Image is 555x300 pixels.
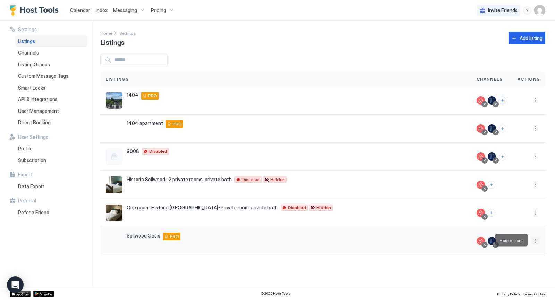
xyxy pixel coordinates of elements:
[148,93,157,99] span: PRO
[523,290,545,297] a: Terms Of Use
[173,121,182,127] span: PRO
[261,291,291,296] span: © 2025 Host Tools
[15,143,87,155] a: Profile
[499,238,524,243] span: More options
[127,205,278,211] span: One room · Historic [GEOGRAPHIC_DATA]-Private room, private bath
[531,96,540,105] div: menu
[15,47,87,59] a: Channels
[18,198,36,204] span: Referral
[127,233,160,239] span: Sellwood Oasis
[488,209,495,217] button: Connect channels
[531,181,540,189] button: More options
[170,233,179,240] span: PRO
[33,291,54,297] a: Google Play Store
[18,209,49,216] span: Refer a Friend
[100,29,112,36] a: Home
[127,120,163,126] span: 1404 apartment
[531,209,540,217] div: menu
[106,205,122,221] div: listing image
[531,124,540,133] div: menu
[106,233,122,249] div: listing image
[100,36,125,47] span: Listings
[15,181,87,192] a: Data Export
[18,119,51,126] span: Direct Booking
[499,153,506,160] button: Connect channels
[127,176,232,183] span: Historic Sellwood- 2 private rooms, private bath
[70,7,90,14] a: Calendar
[499,125,506,132] button: Connect channels
[531,209,540,217] button: More options
[10,5,62,16] a: Host Tools Logo
[15,82,87,94] a: Smart Locks
[531,96,540,105] button: More options
[106,92,122,109] div: listing image
[18,134,48,140] span: User Settings
[96,7,108,14] a: Inbox
[523,6,531,15] div: menu
[96,7,108,13] span: Inbox
[70,7,90,13] span: Calendar
[106,176,122,193] div: listing image
[499,97,506,104] button: Connect channels
[15,207,87,218] a: Refer a Friend
[119,31,136,36] span: Settings
[15,59,87,70] a: Listing Groups
[10,291,31,297] a: App Store
[18,96,58,102] span: API & Integrations
[7,276,24,293] div: Open Intercom Messenger
[18,26,37,33] span: Settings
[531,152,540,161] button: More options
[509,32,545,44] button: Add listing
[127,148,139,155] span: 9008
[497,290,520,297] a: Privacy Policy
[18,145,33,152] span: Profile
[18,50,39,56] span: Channels
[106,120,122,137] div: listing image
[18,38,35,44] span: Listings
[18,172,33,178] span: Export
[523,292,545,296] span: Terms Of Use
[518,76,540,82] span: Actions
[112,54,167,66] input: Input Field
[18,157,46,164] span: Subscription
[106,76,129,82] span: Listings
[531,152,540,161] div: menu
[531,237,540,245] div: menu
[15,93,87,105] a: API & Integrations
[15,105,87,117] a: User Management
[18,61,50,68] span: Listing Groups
[531,124,540,133] button: More options
[151,7,166,14] span: Pricing
[18,183,45,190] span: Data Export
[127,92,138,98] span: 1404
[113,7,137,14] span: Messaging
[531,237,540,245] button: More options
[488,181,495,189] button: Connect channels
[488,7,518,14] span: Invite Friends
[18,108,59,114] span: User Management
[18,85,45,91] span: Smart Locks
[119,29,136,36] a: Settings
[18,73,68,79] span: Custom Message Tags
[100,31,112,36] span: Home
[477,76,503,82] span: Channels
[534,5,545,16] div: User profile
[531,181,540,189] div: menu
[15,155,87,166] a: Subscription
[119,29,136,36] div: Breadcrumb
[100,29,112,36] div: Breadcrumb
[15,117,87,128] a: Direct Booking
[497,292,520,296] span: Privacy Policy
[15,70,87,82] a: Custom Message Tags
[15,35,87,47] a: Listings
[520,34,543,42] div: Add listing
